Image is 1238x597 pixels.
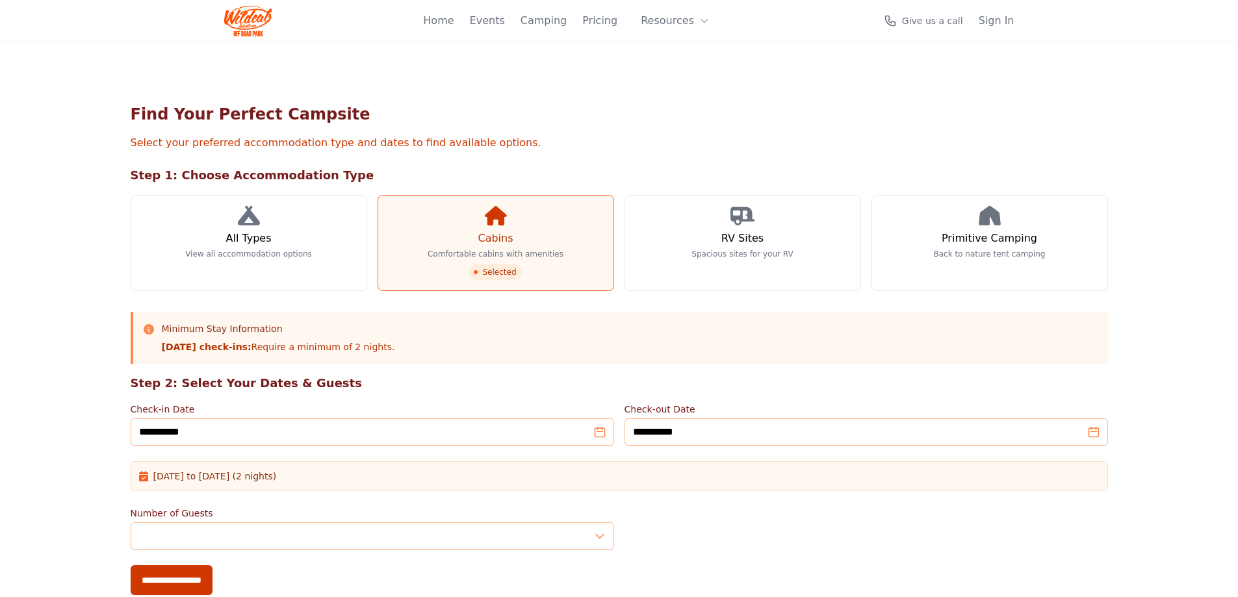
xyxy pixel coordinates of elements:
[185,249,312,259] p: View all accommodation options
[131,374,1108,392] h2: Step 2: Select Your Dates & Guests
[153,470,277,483] span: [DATE] to [DATE] (2 nights)
[131,135,1108,151] p: Select your preferred accommodation type and dates to find available options.
[224,5,273,36] img: Wildcat Logo
[423,13,454,29] a: Home
[582,13,617,29] a: Pricing
[470,13,505,29] a: Events
[478,231,513,246] h3: Cabins
[162,322,395,335] h3: Minimum Stay Information
[226,231,271,246] h3: All Types
[131,166,1108,184] h2: Step 1: Choose Accommodation Type
[378,195,614,291] a: Cabins Comfortable cabins with amenities Selected
[428,249,563,259] p: Comfortable cabins with amenities
[633,8,717,34] button: Resources
[625,195,861,291] a: RV Sites Spacious sites for your RV
[871,195,1108,291] a: Primitive Camping Back to nature tent camping
[131,104,1108,125] h1: Find Your Perfect Campsite
[625,403,1108,416] label: Check-out Date
[934,249,1046,259] p: Back to nature tent camping
[721,231,764,246] h3: RV Sites
[979,13,1014,29] a: Sign In
[131,195,367,291] a: All Types View all accommodation options
[942,231,1037,246] h3: Primitive Camping
[469,264,521,280] span: Selected
[162,342,251,352] strong: [DATE] check-ins:
[884,14,963,27] a: Give us a call
[131,403,614,416] label: Check-in Date
[521,13,567,29] a: Camping
[162,340,395,353] p: Require a minimum of 2 nights.
[902,14,963,27] span: Give us a call
[131,507,614,520] label: Number of Guests
[691,249,793,259] p: Spacious sites for your RV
